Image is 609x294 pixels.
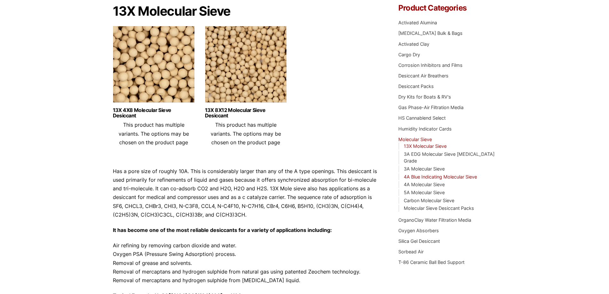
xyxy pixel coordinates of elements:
[398,52,420,57] a: Cargo Dry
[398,83,434,89] a: Desiccant Packs
[113,4,379,18] h1: 13X Molecular Sieve
[398,30,463,36] a: [MEDICAL_DATA] Bulk & Bags
[404,182,445,187] a: 4A Molecular Sieve
[398,126,452,131] a: Humidity Indicator Cards
[404,205,474,211] a: Molecular Sieve Desiccant Packs
[404,151,495,164] a: 3A EDG Molecular Sieve [MEDICAL_DATA] Grade
[113,167,379,219] p: Has a pore size of roughly 10A. This is considerably larger than any of the A type openings. This...
[398,94,451,99] a: Dry Kits for Boats & RV's
[398,238,440,244] a: Silica Gel Desiccant
[211,122,281,145] span: This product has multiple variants. The options may be chosen on the product page
[398,20,437,25] a: Activated Alumina
[404,198,454,203] a: Carbon Molecular Sieve
[404,166,445,171] a: 3A Molecular Sieve
[398,105,464,110] a: Gas Phase-Air Filtration Media
[113,107,195,118] a: 13X 4X8 Molecular Sieve Desiccant
[113,227,332,233] strong: It has become one of the most reliable desiccants for a variety of applications including:
[113,241,379,285] p: Air refining by removing carbon dioxide and water. Oxygen PSA (Pressure Swing Adsorption) process...
[398,115,446,121] a: HS Cannablend Select
[398,228,439,233] a: Oxygen Absorbers
[398,41,429,47] a: Activated Clay
[398,62,463,68] a: Corrosion Inhibitors and Films
[205,107,287,118] a: 13X 8X12 Molecular Sieve Desiccant
[119,122,189,145] span: This product has multiple variants. The options may be chosen on the product page
[404,143,447,149] a: 13X Molecular Sieve
[398,217,471,223] a: OrganoClay Water Filtration Media
[404,190,445,195] a: 5A Molecular Sieve
[404,174,477,179] a: 4A Blue Indicating Molecular Sieve
[398,73,449,78] a: Desiccant Air Breathers
[398,259,465,265] a: T-86 Ceramic Ball Bed Support
[398,137,432,142] a: Molecular Sieve
[398,4,496,12] h4: Product Categories
[398,249,424,254] a: Sorbead Air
